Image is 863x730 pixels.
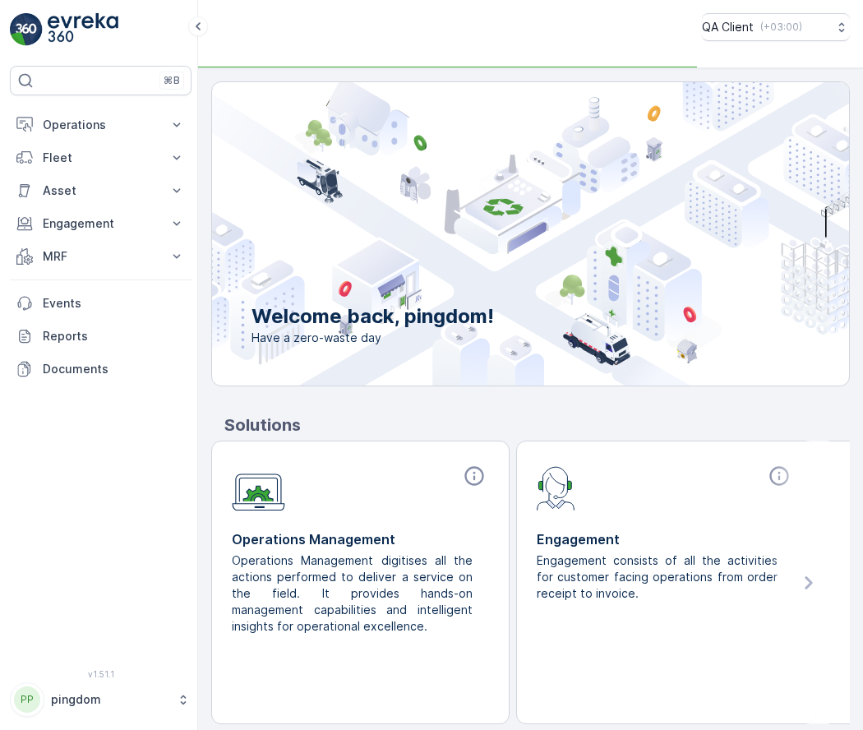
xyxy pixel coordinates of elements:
p: Operations Management digitises all the actions performed to deliver a service on the field. It p... [232,552,476,635]
p: Reports [43,328,185,344]
p: Engagement [537,529,794,549]
img: city illustration [138,82,849,386]
button: PPpingdom [10,682,192,717]
button: Asset [10,174,192,207]
button: Operations [10,109,192,141]
button: Fleet [10,141,192,174]
p: ( +03:00 ) [760,21,802,34]
a: Reports [10,320,192,353]
p: Operations [43,117,159,133]
img: logo [10,13,43,46]
button: QA Client(+03:00) [702,13,850,41]
button: MRF [10,240,192,273]
p: Asset [43,182,159,199]
p: Events [43,295,185,312]
img: module-icon [232,464,285,511]
p: ⌘B [164,74,180,87]
p: pingdom [51,691,168,708]
span: Have a zero-waste day [252,330,494,346]
span: v 1.51.1 [10,669,192,679]
img: module-icon [537,464,575,511]
div: PP [14,686,40,713]
p: Welcome back, pingdom! [252,303,494,330]
p: QA Client [702,19,754,35]
p: Engagement consists of all the activities for customer facing operations from order receipt to in... [537,552,781,602]
p: Operations Management [232,529,489,549]
a: Events [10,287,192,320]
p: Solutions [224,413,850,437]
img: logo_light-DOdMpM7g.png [48,13,118,46]
p: MRF [43,248,159,265]
p: Documents [43,361,185,377]
a: Documents [10,353,192,386]
p: Engagement [43,215,159,232]
p: Fleet [43,150,159,166]
button: Engagement [10,207,192,240]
